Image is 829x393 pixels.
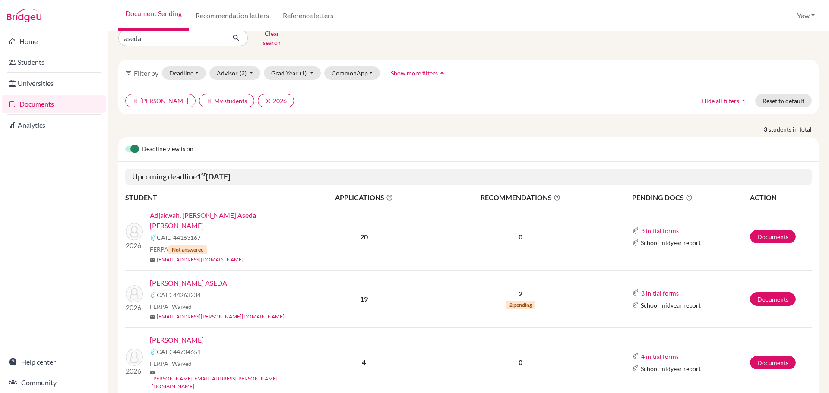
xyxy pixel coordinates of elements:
[150,314,155,320] span: mail
[641,352,679,362] button: 4 initial forms
[199,94,254,107] button: clearMy students
[2,353,106,371] a: Help center
[430,192,611,203] span: RECOMMENDATIONS
[157,347,201,356] span: CAID 44704651
[632,192,749,203] span: PENDING DOCS
[125,94,196,107] button: clear[PERSON_NAME]
[150,245,207,254] span: FERPA
[152,375,304,390] a: [PERSON_NAME][EMAIL_ADDRESS][PERSON_NAME][DOMAIN_NAME]
[632,239,639,246] img: Common App logo
[2,33,106,50] a: Home
[126,285,143,302] img: AGYEPONG, KWAKU ASEDA
[632,302,639,308] img: Common App logo
[2,116,106,134] a: Analytics
[150,210,304,231] a: Adjakwah, [PERSON_NAME] Aseda [PERSON_NAME]
[702,97,739,104] span: Hide all filters
[641,364,701,373] span: School midyear report
[430,232,611,242] p: 0
[150,278,227,288] a: [PERSON_NAME] ASEDA
[694,94,755,107] button: Hide all filtersarrow_drop_up
[2,75,106,92] a: Universities
[300,69,307,77] span: (1)
[150,292,157,299] img: Common App logo
[168,303,192,310] span: - Waived
[126,302,143,313] p: 2026
[632,227,639,234] img: Common App logo
[769,125,819,134] span: students in total
[793,7,819,24] button: Yaw
[438,69,446,77] i: arrow_drop_up
[125,169,812,185] h5: Upcoming deadline
[750,292,796,306] a: Documents
[632,353,639,360] img: Common App logo
[750,356,796,369] a: Documents
[248,27,296,49] button: Clear search
[324,66,380,80] button: CommonApp
[150,370,155,375] span: mail
[755,94,812,107] button: Reset to default
[641,288,679,298] button: 3 initial forms
[133,98,139,104] i: clear
[506,301,535,309] span: 2 pending
[383,66,454,80] button: Show more filtersarrow_drop_up
[632,289,639,296] img: Common App logo
[739,96,748,105] i: arrow_drop_up
[209,66,261,80] button: Advisor(2)
[150,234,157,241] img: Common App logo
[264,66,321,80] button: Grad Year(1)
[750,192,812,203] th: ACTION
[362,358,366,366] b: 4
[258,94,294,107] button: clear2026
[125,192,298,203] th: STUDENT
[150,359,192,368] span: FERPA
[157,233,201,242] span: CAID 44163167
[430,357,611,368] p: 0
[157,290,201,299] span: CAID 44263234
[125,69,132,76] i: filter_list
[2,53,106,71] a: Students
[126,349,143,366] img: Baffour, Alexis Aseda
[126,223,143,240] img: Adjakwah, Humphrey Aseda Owusu
[641,238,701,247] span: School midyear report
[142,144,193,154] span: Deadline view is on
[641,301,701,310] span: School midyear report
[150,335,204,345] a: [PERSON_NAME]
[150,349,157,355] img: Common App logo
[157,256,244,264] a: [EMAIL_ADDRESS][DOMAIN_NAME]
[641,226,679,236] button: 3 initial forms
[118,30,225,46] input: Find student by name...
[750,230,796,243] a: Documents
[632,365,639,372] img: Common App logo
[7,9,41,22] img: Bridge-U
[430,289,611,299] p: 2
[126,240,143,251] p: 2026
[391,69,438,77] span: Show more filters
[2,374,106,391] a: Community
[150,258,155,263] span: mail
[206,98,212,104] i: clear
[168,360,192,367] span: - Waived
[197,172,230,181] b: 1 [DATE]
[168,245,207,254] span: Not answered
[126,366,143,376] p: 2026
[360,295,368,303] b: 19
[360,233,368,241] b: 20
[134,69,158,77] span: Filter by
[162,66,206,80] button: Deadline
[240,69,247,77] span: (2)
[157,313,285,321] a: [EMAIL_ADDRESS][PERSON_NAME][DOMAIN_NAME]
[764,125,769,134] strong: 3
[150,302,192,311] span: FERPA
[265,98,271,104] i: clear
[2,95,106,113] a: Documents
[298,192,430,203] span: APPLICATIONS
[201,171,206,178] sup: st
